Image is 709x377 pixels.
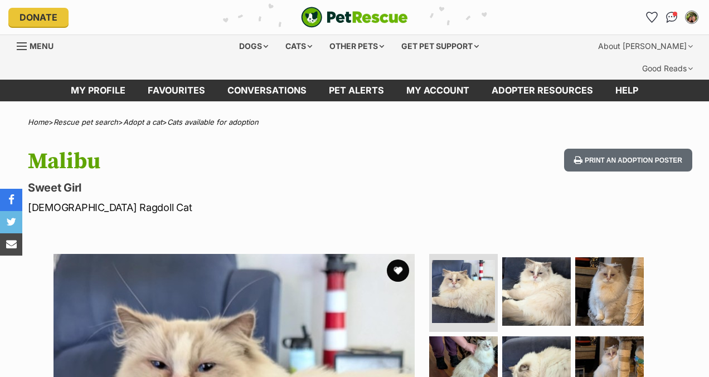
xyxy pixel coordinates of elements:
[432,260,495,323] img: Photo of Malibu
[167,117,259,126] a: Cats available for adoption
[663,8,681,26] a: Conversations
[54,117,118,126] a: Rescue pet search
[28,149,433,174] h1: Malibu
[387,260,409,282] button: favourite
[301,7,408,28] img: logo-cat-932fe2b9b8326f06289b0f2fb663e598f794de774fb13d1741a6617ecf9a85b4.svg
[666,12,678,23] img: chat-41dd97257d64d25036548639549fe6c8038ab92f7586957e7f3b1b290dea8141.svg
[590,35,701,57] div: About [PERSON_NAME]
[394,35,487,57] div: Get pet support
[322,35,392,57] div: Other pets
[686,12,697,23] img: Kara Bond profile pic
[28,180,433,195] p: Sweet Girl
[301,7,408,28] a: PetRescue
[28,117,48,126] a: Home
[480,80,604,101] a: Adopter resources
[575,257,644,326] img: Photo of Malibu
[17,35,61,55] a: Menu
[395,80,480,101] a: My account
[28,200,433,215] p: [DEMOGRAPHIC_DATA] Ragdoll Cat
[604,80,649,101] a: Help
[318,80,395,101] a: Pet alerts
[634,57,701,80] div: Good Reads
[137,80,216,101] a: Favourites
[643,8,661,26] a: Favourites
[683,8,701,26] button: My account
[643,8,701,26] ul: Account quick links
[8,8,69,27] a: Donate
[216,80,318,101] a: conversations
[30,41,54,51] span: Menu
[231,35,276,57] div: Dogs
[278,35,320,57] div: Cats
[60,80,137,101] a: My profile
[564,149,692,172] button: Print an adoption poster
[502,257,571,326] img: Photo of Malibu
[123,117,162,126] a: Adopt a cat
